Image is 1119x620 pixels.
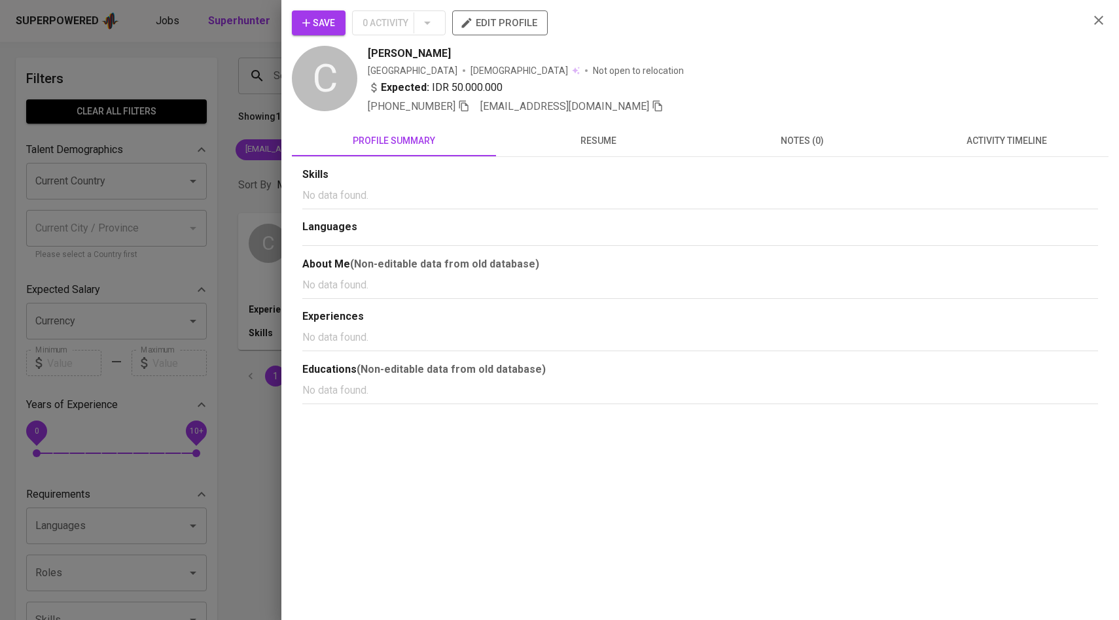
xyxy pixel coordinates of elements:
div: [GEOGRAPHIC_DATA] [368,64,457,77]
p: No data found. [302,277,1098,293]
b: Expected: [381,80,429,95]
button: Save [292,10,346,35]
button: edit profile [452,10,548,35]
span: profile summary [300,133,488,149]
p: Not open to relocation [593,64,684,77]
div: IDR 50.000.000 [368,80,503,95]
div: Experiences [302,309,1098,324]
p: No data found. [302,383,1098,398]
span: [DEMOGRAPHIC_DATA] [471,64,570,77]
span: [PHONE_NUMBER] [368,100,455,112]
span: edit profile [463,14,537,31]
span: resume [504,133,692,149]
p: No data found. [302,330,1098,345]
div: Languages [302,220,1098,235]
span: [PERSON_NAME] [368,46,451,61]
span: notes (0) [708,133,897,149]
a: edit profile [452,17,548,27]
p: No data found. [302,188,1098,203]
div: Educations [302,362,1098,377]
div: About Me [302,256,1098,272]
div: Skills [302,167,1098,182]
span: activity timeline [912,133,1101,149]
span: [EMAIL_ADDRESS][DOMAIN_NAME] [480,100,649,112]
div: C [292,46,357,111]
span: Save [302,15,335,31]
b: (Non-editable data from old database) [357,363,546,375]
b: (Non-editable data from old database) [350,258,539,270]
